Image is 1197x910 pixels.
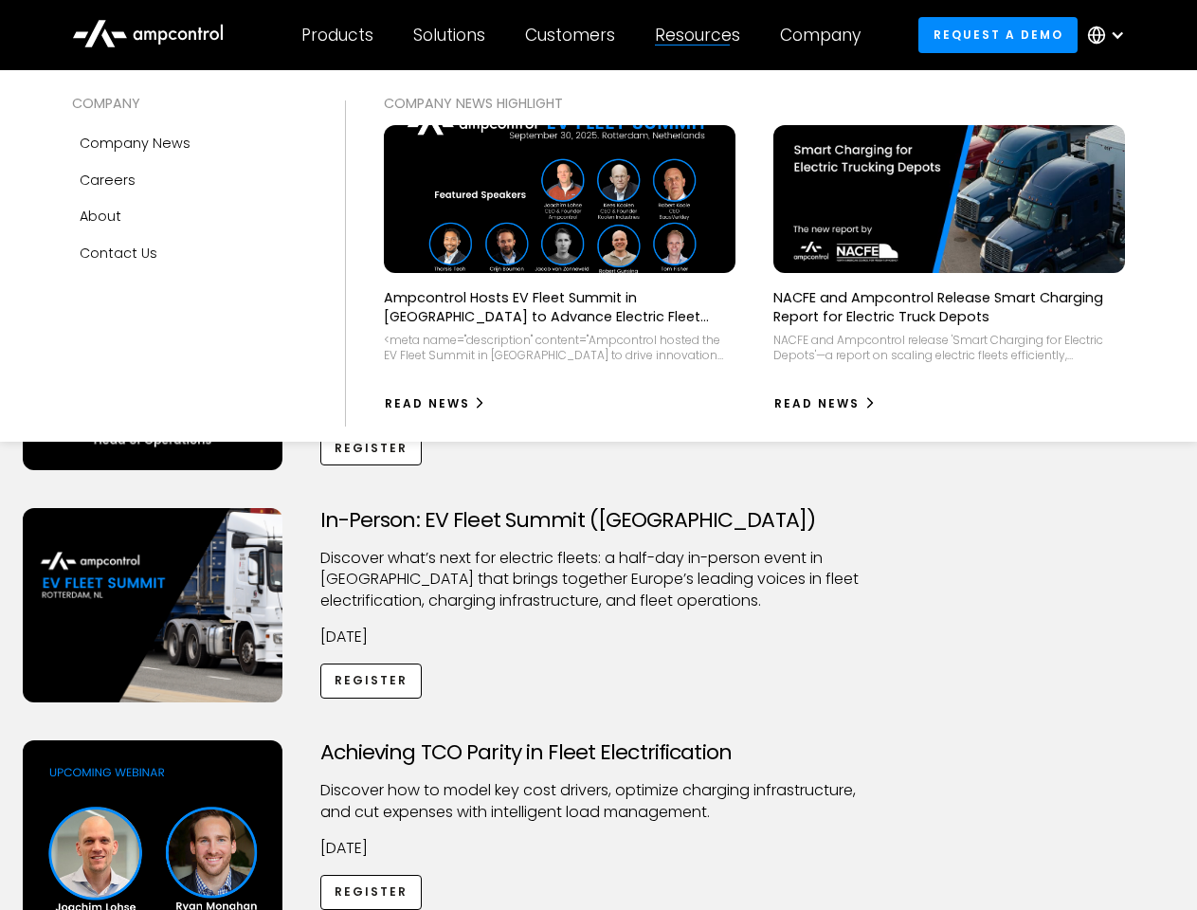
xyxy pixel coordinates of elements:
div: <meta name="description" content="Ampcontrol hosted the EV Fleet Summit in [GEOGRAPHIC_DATA] to d... [384,333,735,362]
a: Request a demo [918,17,1078,52]
p: NACFE and Ampcontrol Release Smart Charging Report for Electric Truck Depots [773,288,1125,326]
a: Register [320,875,423,910]
div: Products [301,25,373,45]
div: Company [780,25,861,45]
a: Company news [72,125,307,161]
p: ​Discover what’s next for electric fleets: a half-day in-person event in [GEOGRAPHIC_DATA] that b... [320,548,878,611]
a: About [72,198,307,234]
div: Company news [80,133,190,154]
div: Careers [80,170,136,191]
div: COMPANY NEWS Highlight [384,93,1126,114]
p: Ampcontrol Hosts EV Fleet Summit in [GEOGRAPHIC_DATA] to Advance Electric Fleet Management in [GE... [384,288,735,326]
div: COMPANY [72,93,307,114]
a: Register [320,664,423,699]
div: Customers [525,25,615,45]
div: Resources [655,25,740,45]
h3: Achieving TCO Parity in Fleet Electrification [320,740,878,765]
div: About [80,206,121,227]
div: Read News [774,395,860,412]
div: Solutions [413,25,485,45]
a: Register [320,430,423,465]
a: Contact Us [72,235,307,271]
p: [DATE] [320,627,878,647]
p: [DATE] [320,838,878,859]
div: Contact Us [80,243,157,264]
h3: In-Person: EV Fleet Summit ([GEOGRAPHIC_DATA]) [320,508,878,533]
div: NACFE and Ampcontrol release 'Smart Charging for Electric Depots'—a report on scaling electric fl... [773,333,1125,362]
div: Read News [385,395,470,412]
a: Read News [384,389,487,419]
a: Read News [773,389,877,419]
p: Discover how to model key cost drivers, optimize charging infrastructure, and cut expenses with i... [320,780,878,823]
a: Careers [72,162,307,198]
